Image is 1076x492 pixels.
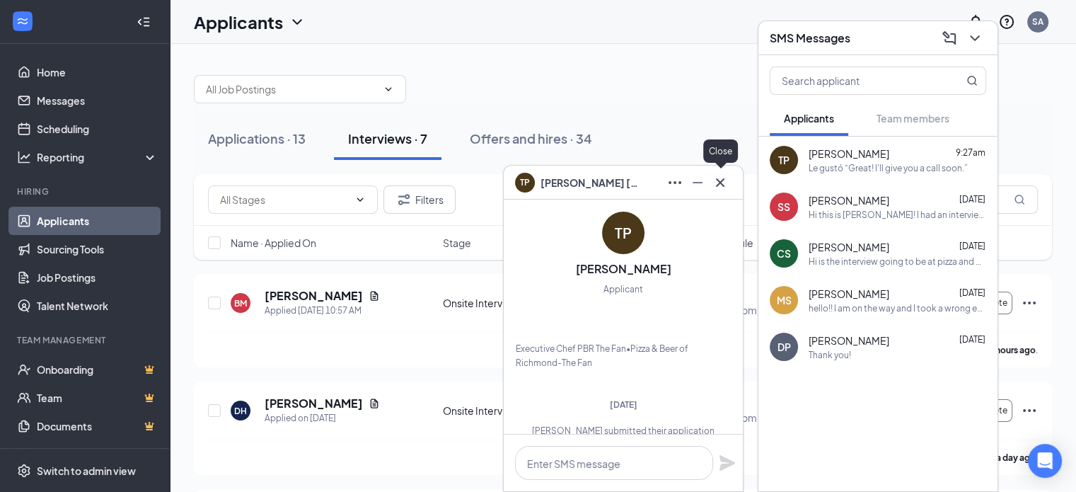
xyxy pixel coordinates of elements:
span: [PERSON_NAME] [809,333,889,348]
button: Ellipses [664,171,686,194]
h5: [PERSON_NAME] [265,396,363,411]
div: Reporting [37,150,158,164]
span: [DATE] [959,194,985,205]
div: Open Intercom Messenger [1028,444,1062,478]
button: Cross [709,171,731,194]
div: Applied [DATE] 10:57 AM [265,304,380,318]
div: hello!! I am on the way and I took a wrong exit. I will be late and I am so sorry. [809,302,986,314]
a: Scheduling [37,115,158,143]
svg: MagnifyingGlass [966,75,978,86]
b: 3 hours ago [989,345,1036,355]
span: [DATE] [610,399,637,410]
span: Stage [443,236,471,250]
b: a day ago [996,452,1036,463]
div: Switch to admin view [37,464,136,478]
svg: Document [369,290,380,302]
div: BM [234,297,247,309]
a: Messages [37,86,158,115]
svg: ComposeMessage [941,30,958,47]
span: Team members [877,112,949,125]
div: Thank you! [809,349,851,361]
div: Hi this is [PERSON_NAME]! I had an interview a couple weeks ago, and I just wanted to update y'al... [809,209,986,221]
svg: Notifications [967,13,984,30]
div: Offers and hires · 34 [470,130,592,147]
div: Hiring [17,185,155,198]
svg: Collapse [137,15,151,29]
div: Executive Chef PBR The Fan • Pizza & Beer of Richmond-The Fan [516,342,731,370]
div: Applied on [DATE] [265,411,380,425]
a: Job Postings [37,263,158,292]
div: CS [777,246,791,261]
h3: [PERSON_NAME] [576,261,671,277]
svg: ChevronDown [966,30,983,47]
div: Applications · 13 [208,130,306,147]
span: [PERSON_NAME] [809,193,889,207]
a: SurveysCrown [37,440,158,469]
span: Applicants [784,112,834,125]
a: Applicants [37,207,158,235]
div: Interviews · 7 [348,130,427,147]
div: MS [777,293,792,307]
span: [DATE] [959,241,985,251]
svg: Document [369,398,380,409]
span: [DATE] [959,287,985,298]
div: [PERSON_NAME] submitted their application [516,425,731,437]
button: Minimize [686,171,709,194]
span: 9:27am [956,147,985,158]
input: Search applicant [770,67,938,94]
a: Sourcing Tools [37,235,158,263]
input: All Stages [220,192,349,207]
div: TP [778,153,789,167]
svg: ChevronDown [354,194,366,205]
div: SS [777,200,790,214]
span: [PERSON_NAME] [809,287,889,301]
a: Home [37,58,158,86]
a: OnboardingCrown [37,355,158,384]
div: SA [1032,16,1043,28]
svg: ChevronDown [383,84,394,95]
svg: Filter [395,191,412,208]
svg: Minimize [689,174,706,191]
div: DH [234,405,247,417]
span: Name · Applied On [231,236,316,250]
svg: Plane [719,454,736,471]
div: Applicant [603,282,643,297]
svg: Ellipses [1021,294,1038,311]
div: TP [615,223,632,243]
svg: WorkstreamLogo [16,14,30,28]
svg: Settings [17,464,31,478]
a: Talent Network [37,292,158,320]
svg: MagnifyingGlass [1014,194,1025,205]
div: Le gustó “Great! I'll give you a call soon.” [809,162,968,174]
button: Filter Filters [383,185,456,214]
span: [PERSON_NAME] [PERSON_NAME] [540,175,640,190]
span: [PERSON_NAME] [809,147,889,161]
div: Team Management [17,334,155,346]
span: [PERSON_NAME] [809,240,889,254]
div: DP [777,340,791,354]
svg: ChevronDown [289,13,306,30]
span: [DATE] [959,334,985,345]
svg: Analysis [17,150,31,164]
h1: Applicants [194,10,283,34]
svg: QuestionInfo [998,13,1015,30]
svg: Ellipses [1021,402,1038,419]
div: Onsite Interview [443,404,545,418]
h3: SMS Messages [770,30,850,46]
h5: [PERSON_NAME] [265,288,363,304]
button: ComposeMessage [938,27,961,50]
div: Onsite Interview [443,296,545,310]
div: Hi is the interview going to be at pizza and beer [809,256,986,268]
svg: Ellipses [666,174,683,191]
svg: Cross [712,174,729,191]
a: DocumentsCrown [37,412,158,440]
a: TeamCrown [37,384,158,412]
input: All Job Postings [206,81,377,97]
div: Close [703,139,738,163]
button: ChevronDown [964,27,986,50]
